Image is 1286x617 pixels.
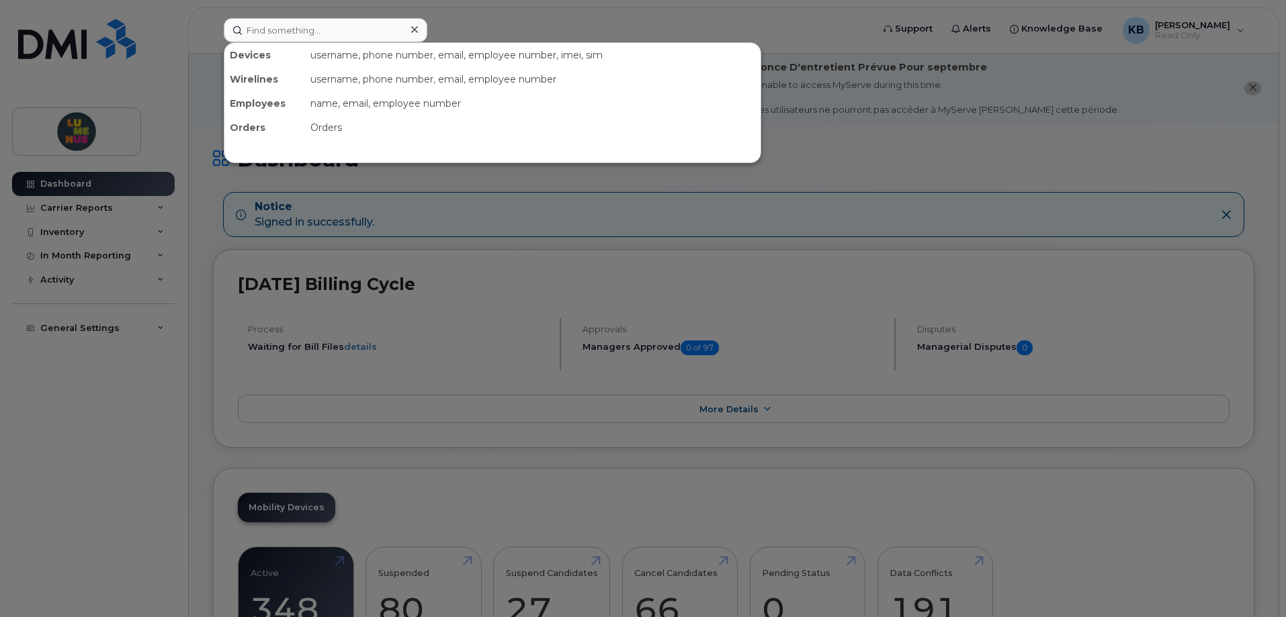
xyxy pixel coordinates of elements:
[305,43,761,67] div: username, phone number, email, employee number, imei, sim
[224,43,305,67] div: Devices
[305,91,761,115] div: name, email, employee number
[305,115,761,140] div: Orders
[224,115,305,140] div: Orders
[305,67,761,91] div: username, phone number, email, employee number
[224,91,305,115] div: Employees
[224,67,305,91] div: Wirelines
